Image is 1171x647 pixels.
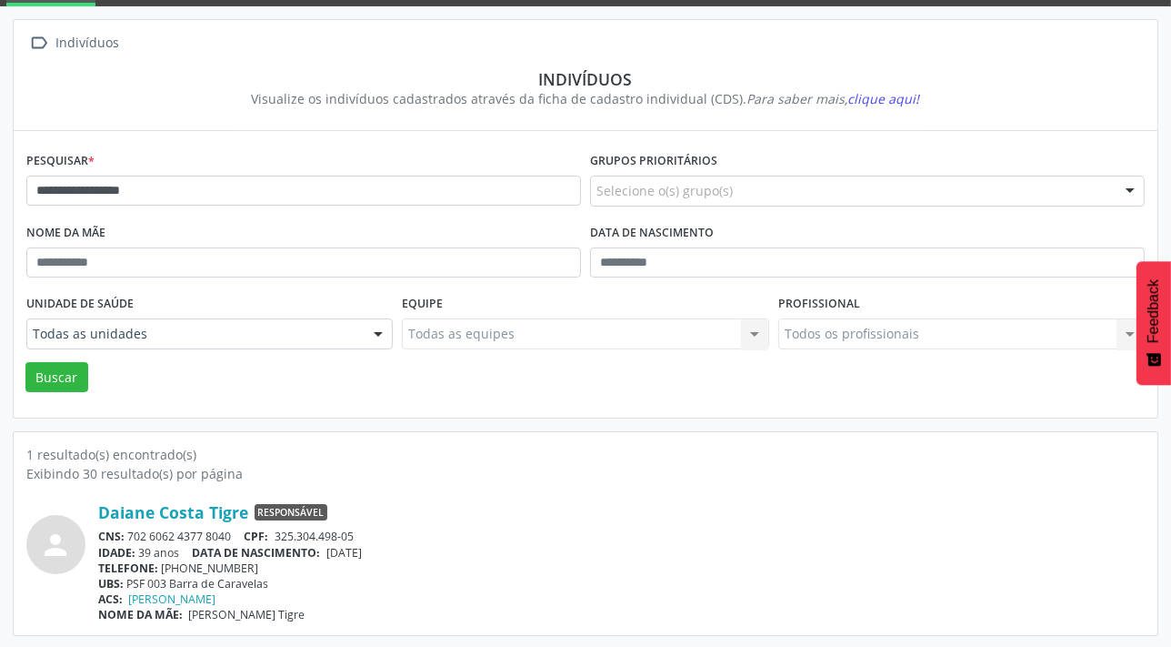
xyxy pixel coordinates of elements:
[747,90,920,107] i: Para saber mais,
[98,545,135,561] span: IDADE:
[26,290,134,318] label: Unidade de saúde
[53,30,123,56] div: Indivíduos
[98,545,1145,561] div: 39 anos
[245,529,269,544] span: CPF:
[189,607,305,622] span: [PERSON_NAME] Tigre
[1146,279,1162,343] span: Feedback
[193,545,321,561] span: DATA DE NASCIMENTO:
[1136,261,1171,385] button: Feedback - Mostrar pesquisa
[98,561,1145,576] div: [PHONE_NUMBER]
[98,576,1145,591] div: PSF 003 Barra de Caravelas
[98,607,183,622] span: NOME DA MÃE:
[326,545,362,561] span: [DATE]
[39,89,1132,108] div: Visualize os indivíduos cadastrados através da ficha de cadastro individual (CDS).
[25,362,88,393] button: Buscar
[26,445,1145,464] div: 1 resultado(s) encontrado(s)
[26,30,53,56] i: 
[98,576,124,591] span: UBS:
[98,529,125,544] span: CNS:
[26,219,105,248] label: Nome da mãe
[98,529,1145,544] div: 702 6062 4377 8040
[590,219,714,248] label: Data de nascimento
[98,591,123,607] span: ACS:
[33,325,355,343] span: Todas as unidades
[275,529,354,544] span: 325.304.498-05
[778,290,860,318] label: Profissional
[402,290,443,318] label: Equipe
[98,502,248,522] a: Daiane Costa Tigre
[255,504,327,521] span: Responsável
[39,69,1132,89] div: Indivíduos
[596,181,733,200] span: Selecione o(s) grupo(s)
[848,90,920,107] span: clique aqui!
[40,529,73,561] i: person
[590,147,717,176] label: Grupos prioritários
[129,591,216,607] a: [PERSON_NAME]
[98,561,158,576] span: TELEFONE:
[26,147,95,176] label: Pesquisar
[26,464,1145,483] div: Exibindo 30 resultado(s) por página
[26,30,123,56] a:  Indivíduos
